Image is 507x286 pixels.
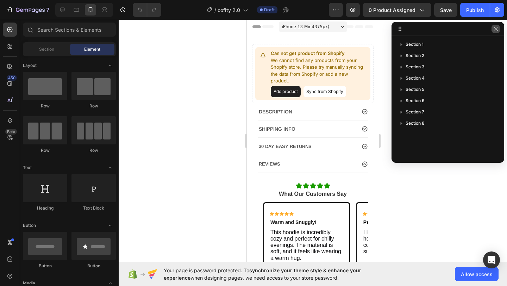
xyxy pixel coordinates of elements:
span: Section 4 [406,75,425,82]
span: synchronize your theme style & enhance your experience [164,267,361,281]
div: Publish [466,6,484,14]
input: Search Sections & Elements [23,23,116,37]
span: Toggle open [105,60,116,71]
span: Save [440,7,452,13]
span: Your page is password protected. To when designing pages, we need access to your store password. [164,267,389,281]
button: Publish [460,3,490,17]
p: 7 [46,6,49,14]
button: Save [434,3,457,17]
div: Undo/Redo [133,3,161,17]
span: Section 5 [406,86,424,93]
div: Text Block [71,205,116,211]
span: Button [23,222,36,229]
iframe: Design area [247,20,379,262]
strong: Perfect for Lounging [117,200,165,205]
button: 7 [3,3,52,17]
span: Toggle open [105,220,116,231]
span: Layout [23,62,37,69]
span: Section 7 [406,108,424,116]
div: Row [23,147,67,154]
div: Beta [5,129,17,135]
span: Toggle open [105,162,116,173]
div: Button [23,263,67,269]
span: Section 8 [406,120,425,127]
span: Allow access [461,271,493,278]
span: Section 3 [406,63,425,70]
button: Allow access [455,267,499,281]
span: cofity 2.0 [218,6,240,14]
span: Draft [264,7,275,13]
span: Section 2 [406,52,424,59]
span: Section 6 [406,97,425,104]
span: 0 product assigned [369,6,415,14]
div: Row [23,103,67,109]
div: Row [71,103,116,109]
span: Section 1 [406,41,424,48]
div: Button [71,263,116,269]
span: Element [84,46,100,52]
div: Open Intercom Messenger [483,251,500,268]
span: / [214,6,216,14]
div: Heading [23,205,67,211]
span: I love lounging in this hoodie. It's incredibly comfortable and the fabric is super soft against ... [117,210,187,235]
span: Section [39,46,54,52]
div: Row [71,147,116,154]
div: 450 [7,75,17,81]
span: Text [23,164,32,171]
button: 0 product assigned [363,3,431,17]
